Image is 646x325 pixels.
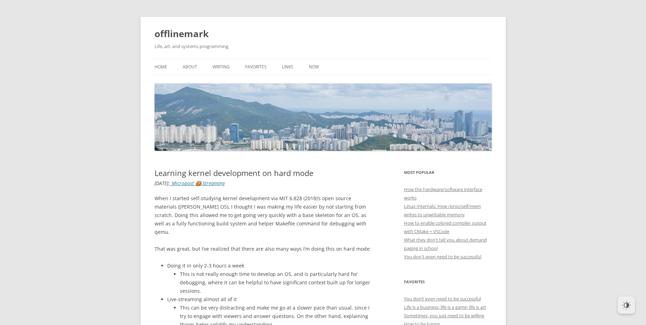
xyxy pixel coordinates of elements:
a: Streaming [202,180,225,187]
a: About [183,59,197,75]
a: Home [155,59,167,75]
a: How the hardware/software interface works [404,186,482,201]
li: This is not really enough time to develop an OS, and is particularly hard for debugging, where it... [180,270,374,295]
a: Now [309,59,319,75]
h3: Most Popular [404,168,492,177]
a: Linux Internals: How /proc/self/mem writes to unwritable memory [404,203,481,218]
p: That was great, but I’ve realized that there are also many ways I’m doing this on hard mode: [155,245,374,253]
time: [DATE] [155,180,168,187]
a: What they don't tell you about demand paging in school [404,237,487,251]
a: Life is a business; life is a game; life is art [404,304,486,310]
h1: Learning kernel development on hard mode [155,168,374,177]
h3: Favorites [404,278,492,286]
a: _Micropost 🍪 [170,180,201,187]
a: Writing [213,59,230,75]
h2: Life, art, and systems programming [155,42,492,50]
li: Doing it in only 2-3 hours a week [167,262,374,295]
i: : , [155,180,225,187]
img: offlinemark [155,83,492,150]
a: offlinemark [155,25,209,42]
a: You don't even need to be successful [404,253,481,260]
a: You don’t even need to be successful [404,296,481,302]
a: How to enable colored compiler output with CMake + VSCode [404,220,487,235]
a: Sometimes, you just need to be willing [404,312,484,319]
a: Links [282,59,293,75]
a: Favorites [245,59,267,75]
p: When I started self-studying kernel development via MIT 6.828 (2018)’s open source materials ([PE... [155,194,374,236]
